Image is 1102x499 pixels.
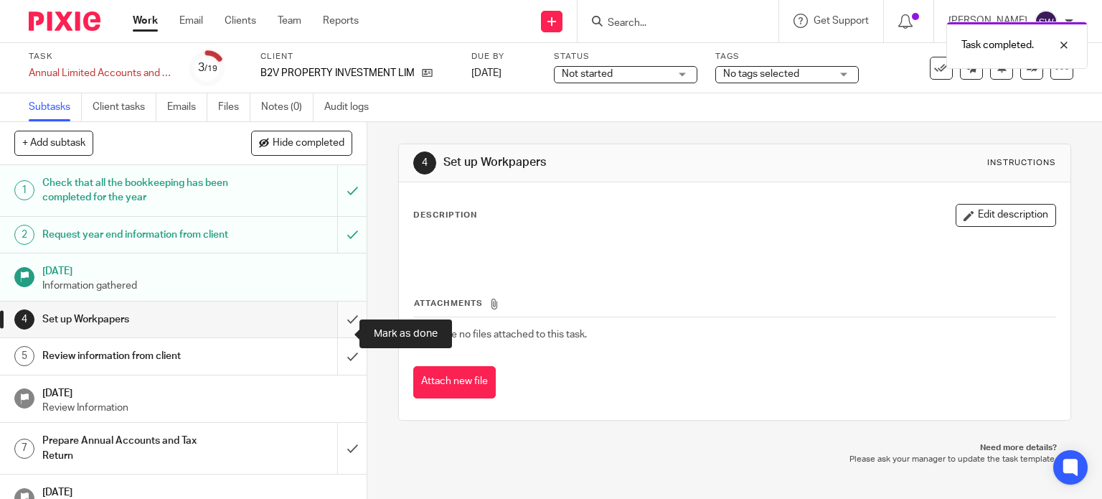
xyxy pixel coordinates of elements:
p: Description [413,210,477,221]
h1: Set up Workpapers [42,309,230,330]
h1: Review information from client [42,345,230,367]
button: Hide completed [251,131,352,155]
a: Email [179,14,203,28]
div: 5 [14,346,34,366]
p: Need more details? [413,442,1058,454]
a: Work [133,14,158,28]
a: Audit logs [324,93,380,121]
a: Files [218,93,250,121]
p: Information gathered [42,279,352,293]
span: [DATE] [471,68,501,78]
span: There are no files attached to this task. [414,330,587,340]
img: Pixie [29,11,100,31]
a: Notes (0) [261,93,314,121]
h1: [DATE] [42,383,352,401]
div: Instructions [987,157,1056,169]
div: 3 [198,60,217,76]
button: Attach new file [413,366,496,398]
div: 4 [413,151,436,174]
div: 7 [14,439,34,459]
img: svg%3E [1035,10,1058,33]
span: Not started [562,69,613,79]
label: Task [29,51,172,62]
label: Client [260,51,453,62]
a: Team [278,14,301,28]
div: 4 [14,309,34,330]
a: Emails [167,93,207,121]
span: Attachments [414,299,483,307]
h1: Check that all the bookkeeping has been completed for the year [42,172,230,209]
h1: Request year end information from client [42,224,230,246]
h1: Prepare Annual Accounts and Tax Return [42,430,230,467]
a: Clients [225,14,256,28]
label: Due by [471,51,536,62]
p: Please ask your manager to update the task template. [413,454,1058,465]
div: 2 [14,225,34,245]
p: B2V PROPERTY INVESTMENT LIMITED [260,66,415,80]
a: Subtasks [29,93,82,121]
p: Task completed. [961,38,1034,52]
div: 1 [14,180,34,200]
a: Reports [323,14,359,28]
a: Client tasks [93,93,156,121]
span: Hide completed [273,138,344,149]
button: + Add subtask [14,131,93,155]
p: Review Information [42,401,352,415]
small: /19 [204,65,217,73]
h1: [DATE] [42,261,352,279]
h1: Set up Workpapers [443,155,765,170]
div: Annual Limited Accounts and Corporation Tax Return [29,66,172,80]
span: No tags selected [723,69,799,79]
button: Edit description [956,204,1056,227]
